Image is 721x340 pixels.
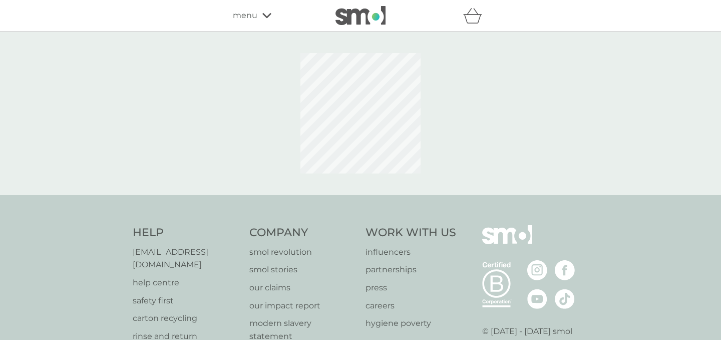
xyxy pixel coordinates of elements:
[555,289,575,309] img: visit the smol Tiktok page
[133,294,239,307] a: safety first
[482,225,532,259] img: smol
[463,6,488,26] div: basket
[366,263,456,276] a: partnerships
[366,281,456,294] a: press
[366,246,456,259] a: influencers
[249,281,356,294] a: our claims
[366,299,456,312] a: careers
[249,299,356,312] a: our impact report
[249,225,356,241] h4: Company
[233,9,257,22] span: menu
[366,317,456,330] a: hygiene poverty
[133,276,239,289] a: help centre
[133,225,239,241] h4: Help
[527,260,547,280] img: visit the smol Instagram page
[366,225,456,241] h4: Work With Us
[335,6,386,25] img: smol
[249,263,356,276] a: smol stories
[133,312,239,325] a: carton recycling
[133,246,239,271] a: [EMAIL_ADDRESS][DOMAIN_NAME]
[555,260,575,280] img: visit the smol Facebook page
[527,289,547,309] img: visit the smol Youtube page
[249,246,356,259] a: smol revolution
